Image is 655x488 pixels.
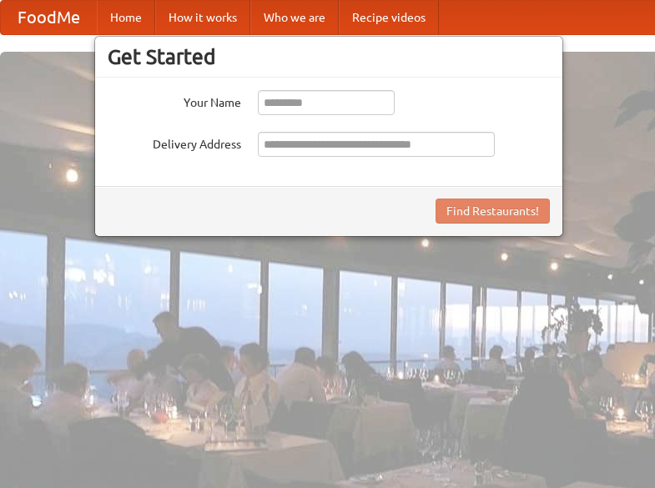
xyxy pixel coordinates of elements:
[108,132,241,153] label: Delivery Address
[108,44,550,69] h3: Get Started
[436,199,550,224] button: Find Restaurants!
[1,1,97,34] a: FoodMe
[250,1,339,34] a: Who we are
[108,90,241,111] label: Your Name
[97,1,155,34] a: Home
[339,1,439,34] a: Recipe videos
[155,1,250,34] a: How it works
